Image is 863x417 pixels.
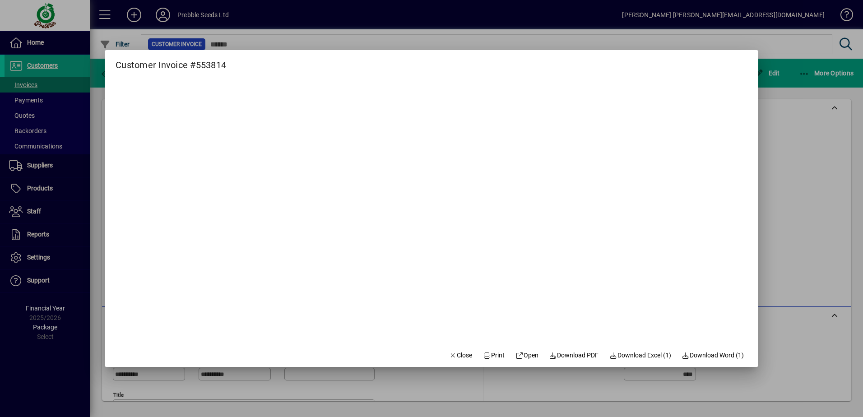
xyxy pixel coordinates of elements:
a: Open [512,347,542,363]
button: Download Excel (1) [606,347,675,363]
h2: Customer Invoice #553814 [105,50,237,72]
span: Download Word (1) [682,351,744,360]
span: Print [483,351,505,360]
span: Download PDF [549,351,599,360]
span: Close [449,351,473,360]
button: Close [445,347,476,363]
button: Download Word (1) [678,347,748,363]
a: Download PDF [546,347,603,363]
span: Download Excel (1) [609,351,671,360]
button: Print [479,347,508,363]
span: Open [515,351,538,360]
